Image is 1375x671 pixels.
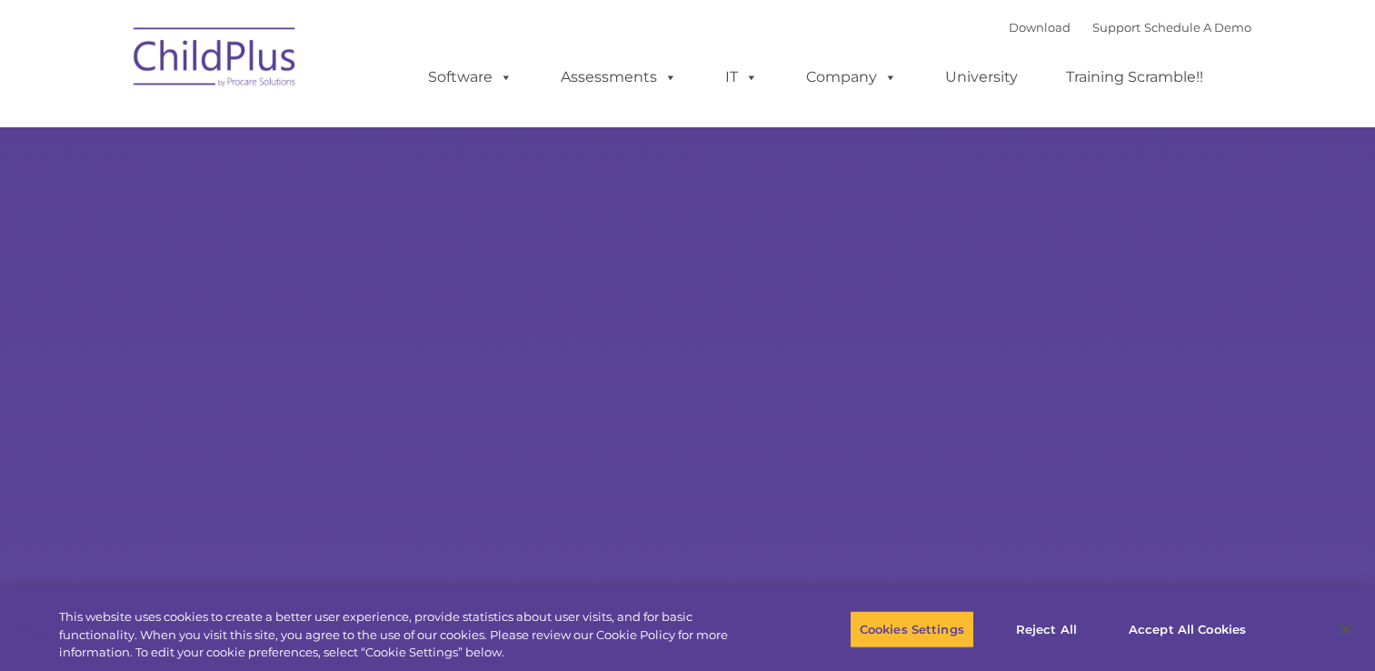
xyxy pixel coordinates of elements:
button: Reject All [990,610,1103,648]
button: Cookies Settings [850,610,974,648]
img: ChildPlus by Procare Solutions [125,15,306,105]
a: IT [707,59,776,95]
button: Accept All Cookies [1119,610,1256,648]
div: This website uses cookies to create a better user experience, provide statistics about user visit... [59,608,756,662]
font: | [1009,20,1251,35]
a: Company [788,59,915,95]
button: Close [1326,609,1366,649]
a: Assessments [543,59,695,95]
a: Schedule A Demo [1144,20,1251,35]
a: Support [1092,20,1141,35]
a: Download [1009,20,1071,35]
a: Training Scramble!! [1048,59,1221,95]
a: University [927,59,1036,95]
a: Software [410,59,531,95]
